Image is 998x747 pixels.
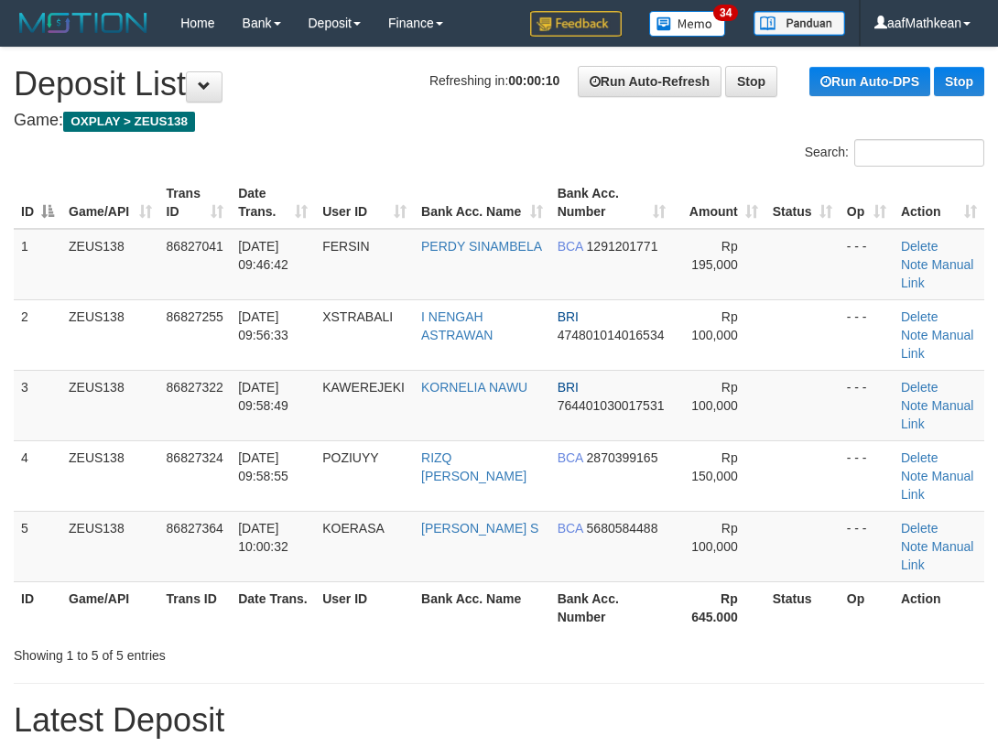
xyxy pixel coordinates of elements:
a: Manual Link [901,539,973,572]
th: Game/API [61,581,159,633]
img: panduan.png [754,11,845,36]
td: 5 [14,511,61,581]
a: Stop [934,67,984,96]
a: Note [901,539,928,554]
a: PERDY SINAMBELA [421,239,542,254]
span: BCA [558,450,583,465]
a: Manual Link [901,257,973,290]
span: 86827041 [167,239,223,254]
a: Delete [901,521,938,536]
span: Rp 150,000 [691,450,738,483]
span: Copy 474801014016534 to clipboard [558,328,665,342]
a: Note [901,398,928,413]
td: - - - [840,511,894,581]
span: 86827364 [167,521,223,536]
span: FERSIN [322,239,369,254]
div: Showing 1 to 5 of 5 entries [14,639,402,665]
span: Refreshing in: [429,73,559,88]
td: ZEUS138 [61,440,159,511]
img: Feedback.jpg [530,11,622,37]
span: BCA [558,521,583,536]
span: [DATE] 09:46:42 [238,239,288,272]
span: Copy 2870399165 to clipboard [587,450,658,465]
span: BRI [558,380,579,395]
th: Amount: activate to sort column ascending [673,177,765,229]
th: Status: activate to sort column ascending [765,177,840,229]
span: Rp 100,000 [691,309,738,342]
th: Action: activate to sort column ascending [894,177,984,229]
img: MOTION_logo.png [14,9,153,37]
th: Status [765,581,840,633]
span: 86827324 [167,450,223,465]
td: ZEUS138 [61,299,159,370]
td: - - - [840,370,894,440]
span: [DATE] 09:56:33 [238,309,288,342]
th: Trans ID: activate to sort column ascending [159,177,232,229]
a: Stop [725,66,777,97]
th: Rp 645.000 [673,581,765,633]
img: Button%20Memo.svg [649,11,726,37]
h1: Latest Deposit [14,702,984,739]
th: Date Trans. [231,581,315,633]
th: Bank Acc. Number: activate to sort column ascending [550,177,673,229]
td: ZEUS138 [61,370,159,440]
span: POZIUYY [322,450,378,465]
td: - - - [840,440,894,511]
th: Action [894,581,984,633]
span: Copy 764401030017531 to clipboard [558,398,665,413]
span: 86827255 [167,309,223,324]
span: XSTRABALI [322,309,393,324]
h1: Deposit List [14,66,984,103]
a: Note [901,328,928,342]
th: Bank Acc. Name [414,581,550,633]
a: Delete [901,309,938,324]
a: Delete [901,239,938,254]
span: BRI [558,309,579,324]
span: Rp 195,000 [691,239,738,272]
span: [DATE] 10:00:32 [238,521,288,554]
td: - - - [840,229,894,300]
strong: 00:00:10 [508,73,559,88]
th: Game/API: activate to sort column ascending [61,177,159,229]
td: 3 [14,370,61,440]
th: Bank Acc. Name: activate to sort column ascending [414,177,550,229]
td: 2 [14,299,61,370]
th: Op [840,581,894,633]
th: User ID [315,581,414,633]
span: BCA [558,239,583,254]
a: Manual Link [901,469,973,502]
a: Note [901,469,928,483]
a: I NENGAH ASTRAWAN [421,309,493,342]
td: 1 [14,229,61,300]
span: Copy 1291201771 to clipboard [587,239,658,254]
span: KAWEREJEKI [322,380,405,395]
td: ZEUS138 [61,229,159,300]
a: Delete [901,450,938,465]
th: Date Trans.: activate to sort column ascending [231,177,315,229]
label: Search: [805,139,984,167]
span: OXPLAY > ZEUS138 [63,112,195,132]
th: Trans ID [159,581,232,633]
span: [DATE] 09:58:49 [238,380,288,413]
a: Manual Link [901,328,973,361]
span: 34 [713,5,738,21]
span: 86827322 [167,380,223,395]
input: Search: [854,139,984,167]
th: Bank Acc. Number [550,581,673,633]
a: KORNELIA NAWU [421,380,527,395]
a: RIZQ [PERSON_NAME] [421,450,526,483]
th: User ID: activate to sort column ascending [315,177,414,229]
a: Run Auto-Refresh [578,66,721,97]
a: Manual Link [901,398,973,431]
span: [DATE] 09:58:55 [238,450,288,483]
td: ZEUS138 [61,511,159,581]
th: ID [14,581,61,633]
a: Run Auto-DPS [809,67,930,96]
td: - - - [840,299,894,370]
a: Delete [901,380,938,395]
th: ID: activate to sort column descending [14,177,61,229]
h4: Game: [14,112,984,130]
td: 4 [14,440,61,511]
span: Rp 100,000 [691,521,738,554]
span: KOERASA [322,521,385,536]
